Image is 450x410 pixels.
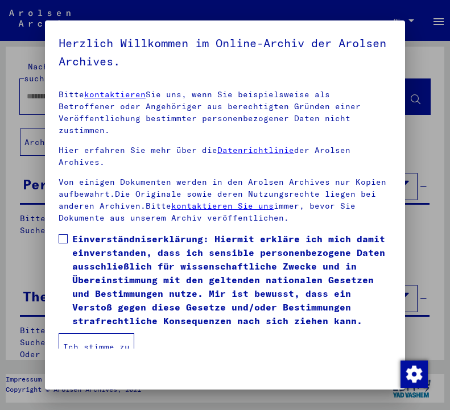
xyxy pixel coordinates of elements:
p: Bitte Sie uns, wenn Sie beispielsweise als Betroffener oder Angehöriger aus berechtigten Gründen ... [59,89,391,136]
div: Zustimmung ändern [400,360,427,387]
p: Hier erfahren Sie mehr über die der Arolsen Archives. [59,144,391,168]
button: Ich stimme zu [59,333,134,361]
span: Einverständniserklärung: Hiermit erkläre ich mich damit einverstanden, dass ich sensible personen... [72,232,391,328]
img: Zustimmung ändern [401,361,428,388]
a: kontaktieren Sie uns [171,201,274,211]
a: Datenrichtlinie [217,145,294,155]
p: Von einigen Dokumenten werden in den Arolsen Archives nur Kopien aufbewahrt.Die Originale sowie d... [59,176,391,224]
h5: Herzlich Willkommen im Online-Archiv der Arolsen Archives. [59,34,391,71]
a: kontaktieren [84,89,146,100]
